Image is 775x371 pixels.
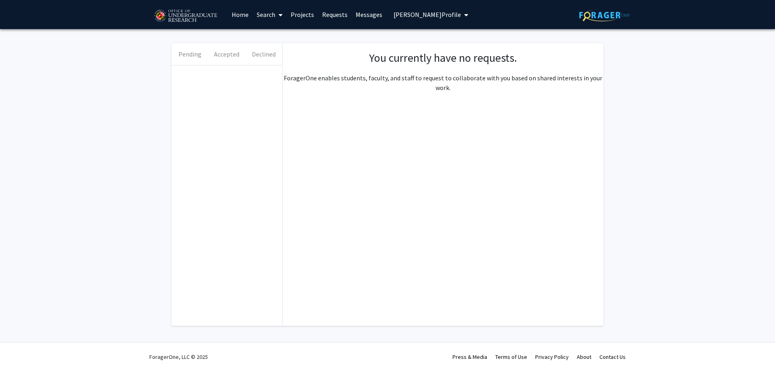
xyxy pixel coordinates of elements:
[149,343,208,371] div: ForagerOne, LLC © 2025
[535,353,569,361] a: Privacy Policy
[172,43,208,65] button: Pending
[495,353,527,361] a: Terms of Use
[283,73,603,92] p: ForagerOne enables students, faculty, and staff to request to collaborate with you based on share...
[394,10,461,19] span: [PERSON_NAME] Profile
[287,0,318,29] a: Projects
[228,0,253,29] a: Home
[579,9,630,21] img: ForagerOne Logo
[318,0,352,29] a: Requests
[352,0,386,29] a: Messages
[245,43,282,65] button: Declined
[452,353,487,361] a: Press & Media
[151,6,220,26] img: University of Maryland Logo
[577,353,591,361] a: About
[208,43,245,65] button: Accepted
[291,51,595,65] h1: You currently have no requests.
[599,353,626,361] a: Contact Us
[253,0,287,29] a: Search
